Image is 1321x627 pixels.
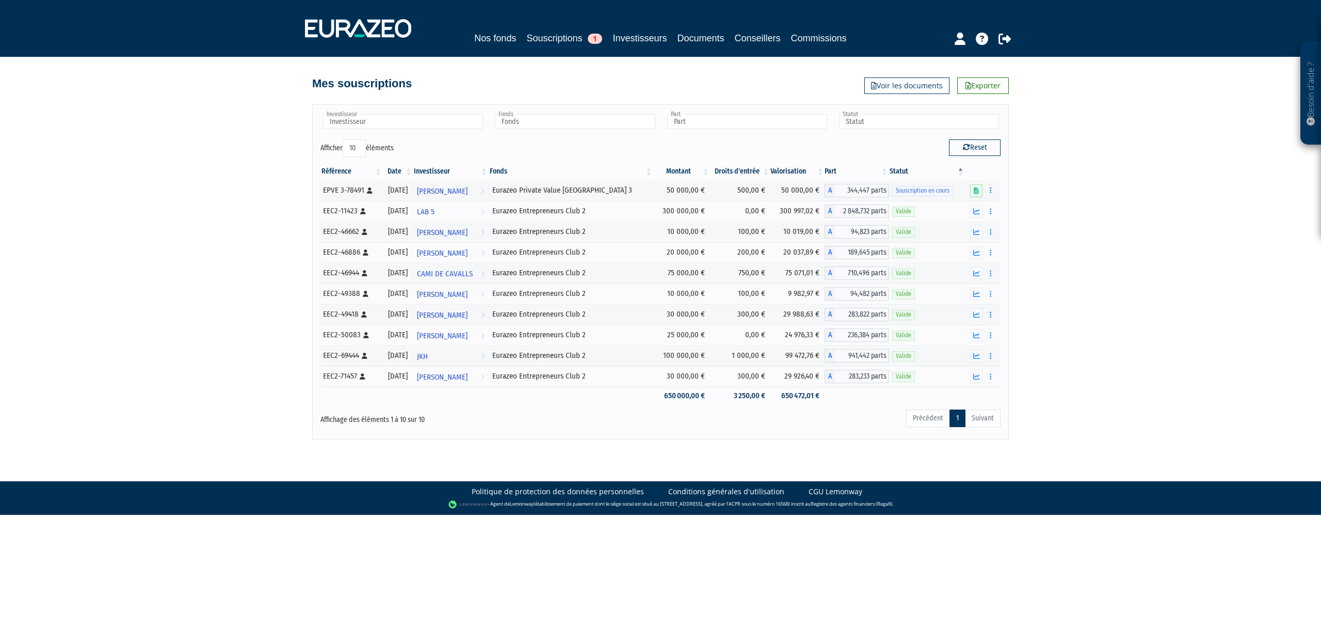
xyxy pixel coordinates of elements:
span: LAB 5 [417,202,434,222]
a: CAMI DE CAVALLS [413,263,489,284]
a: Voir les documents [864,77,949,94]
span: A [825,349,835,363]
div: EEC2-71457 [323,371,379,382]
th: Valorisation: activer pour trier la colonne par ordre croissant [770,163,825,180]
span: A [825,184,835,197]
span: [PERSON_NAME] [417,244,468,263]
div: Eurazeo Entrepreneurs Club 2 [492,330,650,340]
a: Nos fonds [474,31,516,45]
div: Eurazeo Entrepreneurs Club 2 [492,350,650,361]
div: A - Eurazeo Entrepreneurs Club 2 [825,205,889,218]
td: 500,00 € [710,180,770,201]
span: JKH [417,347,428,366]
th: Statut : activer pour trier la colonne par ordre d&eacute;croissant [889,163,965,180]
div: Eurazeo Entrepreneurs Club 2 [492,309,650,320]
div: EEC2-46944 [323,268,379,278]
i: [Français] Personne physique [362,353,367,359]
select: Afficheréléments [343,139,366,157]
th: Date: activer pour trier la colonne par ordre croissant [383,163,413,180]
a: Documents [678,31,724,45]
td: 99 472,76 € [770,346,825,366]
span: Souscription en cours [892,186,953,196]
div: EEC2-46662 [323,226,379,237]
i: Voir l'investisseur [481,347,485,366]
td: 300 997,02 € [770,201,825,222]
a: LAB 5 [413,201,489,222]
td: 25 000,00 € [653,325,711,346]
div: [DATE] [386,350,409,361]
td: 200,00 € [710,242,770,263]
i: [Français] Personne physique [363,249,368,256]
td: 50 000,00 € [770,180,825,201]
div: Eurazeo Entrepreneurs Club 2 [492,288,650,299]
span: Valide [892,269,915,278]
a: Souscriptions1 [526,31,602,47]
a: 1 [949,410,965,427]
td: 3 250,00 € [710,387,770,405]
div: [DATE] [386,330,409,340]
span: A [825,287,835,301]
p: Besoin d'aide ? [1305,47,1317,140]
i: [Français] Personne physique [360,373,365,380]
td: 100,00 € [710,284,770,304]
a: Politique de protection des données personnelles [472,487,644,497]
div: EEC2-11423 [323,206,379,216]
td: 300 000,00 € [653,201,711,222]
div: EEC2-50083 [323,330,379,340]
i: [Français] Personne physique [362,229,367,235]
span: A [825,246,835,259]
span: [PERSON_NAME] [417,368,468,387]
div: EEC2-46886 [323,247,379,258]
a: [PERSON_NAME] [413,304,489,325]
span: 710,496 parts [835,267,889,280]
div: A - Eurazeo Entrepreneurs Club 2 [825,287,889,301]
a: [PERSON_NAME] [413,180,489,201]
th: Part: activer pour trier la colonne par ordre croissant [825,163,889,180]
th: Montant: activer pour trier la colonne par ordre croissant [653,163,711,180]
i: Voir l'investisseur [481,202,485,222]
span: Valide [892,351,915,361]
span: A [825,225,835,239]
i: [Français] Personne physique [362,270,367,276]
i: [Français] Personne physique [361,311,367,318]
div: [DATE] [386,206,409,216]
td: 10 019,00 € [770,222,825,242]
div: A - Eurazeo Private Value Europe 3 [825,184,889,197]
span: 283,233 parts [835,370,889,383]
span: A [825,205,835,218]
td: 50 000,00 € [653,180,711,201]
span: A [825,328,835,342]
span: A [825,308,835,321]
td: 75 000,00 € [653,263,711,284]
a: Commissions [791,31,847,45]
span: Valide [892,227,915,237]
div: A - Eurazeo Entrepreneurs Club 2 [825,308,889,321]
td: 29 926,40 € [770,366,825,387]
a: [PERSON_NAME] [413,242,489,263]
td: 10 000,00 € [653,284,711,304]
span: 344,447 parts [835,184,889,197]
span: CAMI DE CAVALLS [417,264,473,284]
span: 1 [588,34,602,44]
td: 30 000,00 € [653,304,711,325]
td: 300,00 € [710,366,770,387]
div: A - Eurazeo Entrepreneurs Club 2 [825,267,889,280]
div: EEC2-49418 [323,309,379,320]
a: Conditions générales d'utilisation [668,487,784,497]
span: Valide [892,331,915,340]
th: Fonds: activer pour trier la colonne par ordre croissant [489,163,653,180]
i: Voir l'investisseur [481,285,485,304]
a: [PERSON_NAME] [413,284,489,304]
td: 1 000,00 € [710,346,770,366]
div: - Agent de (établissement de paiement dont le siège social est situé au [STREET_ADDRESS], agréé p... [10,499,1311,510]
i: Voir l'investisseur [481,264,485,284]
td: 750,00 € [710,263,770,284]
div: A - Eurazeo Entrepreneurs Club 2 [825,246,889,259]
i: Voir l'investisseur [481,223,485,242]
td: 100,00 € [710,222,770,242]
th: Référence : activer pour trier la colonne par ordre croissant [320,163,383,180]
a: Conseillers [735,31,781,45]
a: [PERSON_NAME] [413,366,489,387]
span: A [825,370,835,383]
th: Droits d'entrée: activer pour trier la colonne par ordre croissant [710,163,770,180]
